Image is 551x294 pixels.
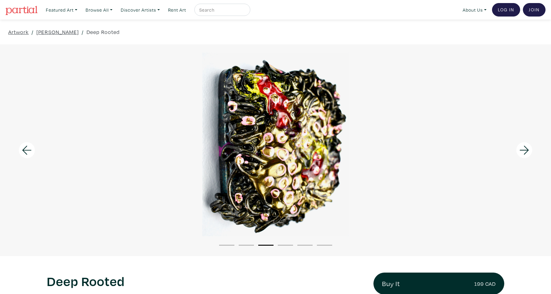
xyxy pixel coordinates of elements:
[199,6,244,14] input: Search
[460,4,489,16] a: About Us
[36,28,79,36] a: [PERSON_NAME]
[118,4,163,16] a: Discover Artists
[523,3,545,17] a: Join
[82,28,84,36] span: /
[47,273,364,289] h1: Deep Rooted
[219,245,234,246] button: 1 of 6
[8,28,29,36] a: Artwork
[86,28,120,36] a: Deep Rooted
[43,4,80,16] a: Featured Art
[474,280,496,288] small: 199 CAD
[297,245,313,246] button: 5 of 6
[258,245,274,246] button: 3 of 6
[31,28,34,36] span: /
[83,4,115,16] a: Browse All
[278,245,293,246] button: 4 of 6
[317,245,332,246] button: 6 of 6
[492,3,520,17] a: Log In
[239,245,254,246] button: 2 of 6
[165,4,189,16] a: Rent Art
